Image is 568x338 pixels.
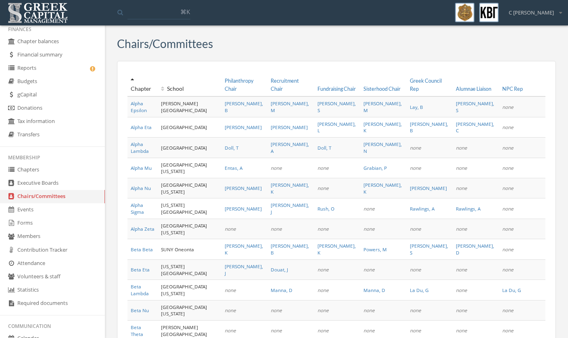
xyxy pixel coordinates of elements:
[456,242,494,256] a: [PERSON_NAME], D
[502,205,514,212] em: none
[271,78,299,92] a: Recruitment Chair
[317,266,329,273] em: none
[456,86,491,92] a: Alumnae Liaison
[158,239,221,259] td: SUNY Oneonta
[363,165,387,171] a: Grabian, P
[225,225,236,232] em: none
[502,266,514,273] em: none
[410,327,421,334] em: none
[225,165,242,171] span: Entas, A
[271,242,309,256] span: [PERSON_NAME], B
[158,73,221,96] th: School
[363,205,375,212] em: none
[502,246,514,252] em: none
[317,225,329,232] em: none
[502,104,514,110] em: none
[131,283,149,296] a: Beta Lambda
[225,327,236,334] em: none
[456,185,467,191] em: none
[456,266,467,273] em: none
[363,141,402,154] a: [PERSON_NAME], N
[158,138,221,158] td: [GEOGRAPHIC_DATA]
[363,287,385,293] a: Manna, D
[502,287,521,293] a: La Du, G
[131,225,155,232] a: Alpha Zeta
[456,165,467,171] em: none
[410,104,423,110] a: Lay, B
[456,307,467,313] em: none
[131,124,152,130] a: Alpha Eta
[456,144,467,151] em: none
[131,165,152,171] a: Alpha Mu
[271,202,309,215] a: [PERSON_NAME], J
[410,185,447,191] span: [PERSON_NAME]
[410,144,421,151] em: none
[363,246,387,252] span: Powers, M
[158,198,221,219] td: [US_STATE] [GEOGRAPHIC_DATA]
[363,100,402,113] span: [PERSON_NAME], M
[131,246,153,252] a: Beta Beta
[225,242,263,256] a: [PERSON_NAME], K
[317,242,356,256] span: [PERSON_NAME], K
[225,185,262,191] a: [PERSON_NAME]
[456,100,494,113] a: [PERSON_NAME], S
[225,78,253,92] a: Philanthropy Chair
[502,185,514,191] em: none
[271,141,309,154] span: [PERSON_NAME], A
[271,307,282,313] em: none
[410,121,448,134] span: [PERSON_NAME], B
[225,144,238,151] a: Doll, T
[271,124,308,130] a: [PERSON_NAME]
[131,100,147,113] a: Alpha Epsilon
[317,327,329,334] em: none
[158,300,221,320] td: [GEOGRAPHIC_DATA][US_STATE]
[363,225,375,232] em: none
[410,242,448,256] a: [PERSON_NAME], S
[225,287,236,293] em: none
[271,287,292,293] a: Manna, D
[502,327,514,334] em: none
[271,327,282,334] em: none
[225,124,262,130] span: [PERSON_NAME]
[502,124,514,130] em: none
[180,8,190,16] span: ⌘K
[317,86,356,92] a: Fundraising Chair
[363,182,402,195] a: [PERSON_NAME], K
[363,266,375,273] em: none
[502,144,514,151] em: none
[225,307,236,313] em: none
[410,205,434,212] a: Rawlings, A
[158,117,221,137] td: [GEOGRAPHIC_DATA]
[225,205,262,212] span: [PERSON_NAME]
[410,287,429,293] span: La Du, G
[502,225,514,232] em: none
[410,225,421,232] em: none
[131,266,150,273] a: Beta Eta
[456,287,467,293] em: none
[127,73,158,96] th: Chapter
[225,100,263,113] a: [PERSON_NAME], B
[271,266,288,273] a: Douat, J
[363,121,402,134] span: [PERSON_NAME], K
[158,178,221,198] td: [GEOGRAPHIC_DATA][US_STATE]
[410,165,421,171] em: none
[317,165,329,171] em: none
[317,100,356,113] a: [PERSON_NAME], S
[410,266,421,273] em: none
[317,144,331,151] a: Doll, T
[317,121,356,134] span: [PERSON_NAME], L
